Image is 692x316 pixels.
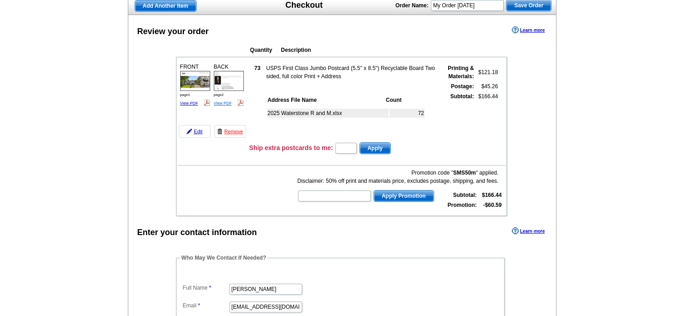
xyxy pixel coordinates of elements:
[266,64,437,81] td: USPS First Class Jumbo Postcard (5.5" x 8.5") Recyclable Board Two sided, full color Print + Address
[389,109,424,118] td: 72
[250,45,280,55] th: Quantity
[254,65,260,71] strong: 73
[267,109,389,118] td: 2025 Waterstone R and M.xlsx
[482,192,501,198] strong: $166.44
[451,83,474,90] strong: Postage:
[385,95,424,105] th: Count
[137,25,209,38] div: Review your order
[180,93,190,97] span: page1
[395,2,429,9] strong: Order Name:
[214,93,224,97] span: page2
[285,0,323,10] h1: Checkout
[448,65,474,80] strong: Printing & Materials:
[249,144,333,152] h3: Ship extra postcards to me:
[179,61,212,108] div: FRONT
[512,26,545,34] a: Learn more
[475,92,499,139] td: $166.44
[214,125,246,138] a: Remove
[214,101,232,105] a: View PDF
[183,284,228,292] label: Full Name
[281,45,447,55] th: Description
[179,125,211,138] a: Edit
[359,142,391,154] button: Apply
[212,61,245,108] div: BACK
[374,191,434,201] span: Apply Promotion
[374,190,434,202] button: Apply Promotion
[483,202,502,208] strong: -$60.59
[510,105,692,316] iframe: LiveChat chat widget
[203,99,210,106] img: pdf_logo.png
[267,95,384,105] th: Address File Name
[237,99,244,106] img: pdf_logo.png
[137,226,257,239] div: Enter your contact information
[360,143,390,154] span: Apply
[297,169,498,185] div: Promotion code " " applied. Disclaimer: 50% off print and materials price, excludes postage, ship...
[475,82,499,91] td: $45.26
[475,64,499,81] td: $121.18
[217,129,222,134] img: trashcan-icon.gif
[448,202,477,208] strong: Promotion:
[214,71,244,90] img: small-thumb.jpg
[453,170,476,176] b: SMS50m
[180,101,198,105] a: View PDF
[187,129,192,134] img: pencil-icon.gif
[183,301,228,310] label: Email
[181,254,267,262] legend: Who May We Contact If Needed?
[450,93,474,100] strong: Subtotal:
[453,192,477,198] strong: Subtotal:
[135,0,196,11] span: Add Another Item
[180,71,210,90] img: small-thumb.jpg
